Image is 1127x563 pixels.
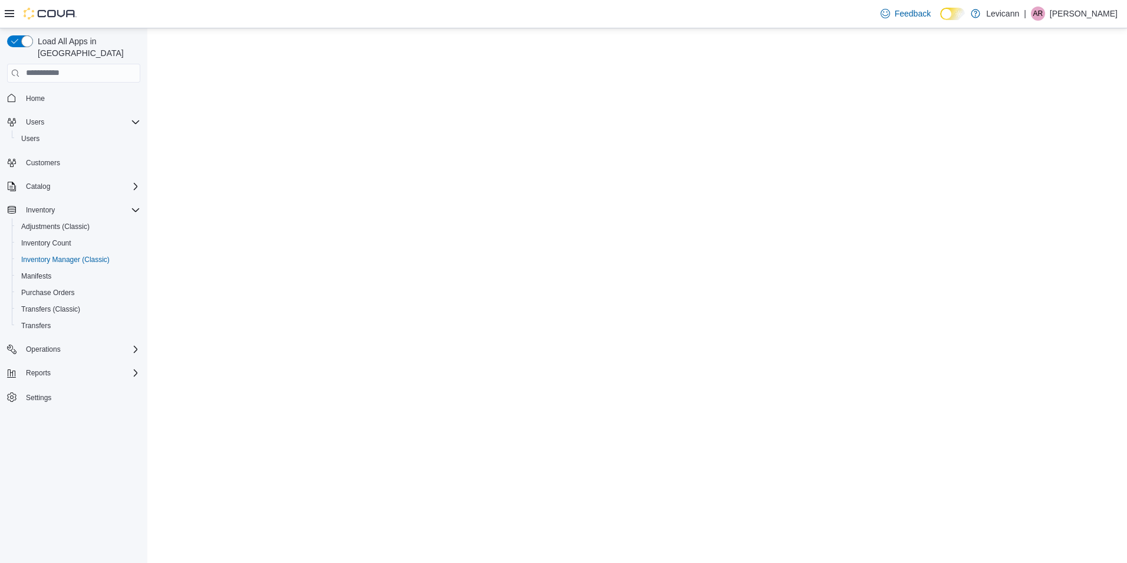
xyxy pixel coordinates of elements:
[21,179,140,194] span: Catalog
[12,317,145,334] button: Transfers
[1024,6,1026,21] p: |
[17,220,94,234] a: Adjustments (Classic)
[2,365,145,381] button: Reports
[21,179,55,194] button: Catalog
[17,253,114,267] a: Inventory Manager (Classic)
[17,302,140,316] span: Transfers (Classic)
[2,114,145,130] button: Users
[26,345,61,354] span: Operations
[21,155,140,170] span: Customers
[21,203,140,217] span: Inventory
[21,391,56,405] a: Settings
[21,115,140,129] span: Users
[21,134,39,143] span: Users
[26,393,51,402] span: Settings
[12,235,145,251] button: Inventory Count
[21,305,80,314] span: Transfers (Classic)
[12,284,145,301] button: Purchase Orders
[21,91,140,106] span: Home
[17,132,44,146] a: Users
[17,286,80,300] a: Purchase Orders
[21,342,65,356] button: Operations
[33,35,140,59] span: Load All Apps in [GEOGRAPHIC_DATA]
[12,218,145,235] button: Adjustments (Classic)
[17,236,76,250] a: Inventory Count
[24,8,77,19] img: Cova
[17,286,140,300] span: Purchase Orders
[21,203,60,217] button: Inventory
[21,366,140,380] span: Reports
[17,269,140,283] span: Manifests
[7,85,140,437] nav: Complex example
[876,2,935,25] a: Feedback
[940,8,965,20] input: Dark Mode
[21,238,71,248] span: Inventory Count
[940,20,941,21] span: Dark Mode
[26,158,60,168] span: Customers
[21,115,49,129] button: Users
[26,182,50,191] span: Catalog
[17,132,140,146] span: Users
[12,301,145,317] button: Transfers (Classic)
[21,222,90,231] span: Adjustments (Classic)
[21,156,65,170] a: Customers
[17,269,56,283] a: Manifests
[2,90,145,107] button: Home
[2,154,145,171] button: Customers
[17,319,140,333] span: Transfers
[17,253,140,267] span: Inventory Manager (Classic)
[12,251,145,268] button: Inventory Manager (Classic)
[21,271,51,281] span: Manifests
[21,91,50,106] a: Home
[21,342,140,356] span: Operations
[21,389,140,404] span: Settings
[12,268,145,284] button: Manifests
[26,368,51,378] span: Reports
[26,94,45,103] span: Home
[21,366,55,380] button: Reports
[17,302,85,316] a: Transfers (Classic)
[2,178,145,195] button: Catalog
[17,319,55,333] a: Transfers
[2,341,145,358] button: Operations
[2,202,145,218] button: Inventory
[895,8,931,19] span: Feedback
[2,388,145,405] button: Settings
[986,6,1019,21] p: Levicann
[1033,6,1043,21] span: AR
[26,205,55,215] span: Inventory
[1031,6,1045,21] div: Adam Rouselle
[17,236,140,250] span: Inventory Count
[21,321,51,330] span: Transfers
[21,255,110,264] span: Inventory Manager (Classic)
[17,220,140,234] span: Adjustments (Classic)
[26,117,44,127] span: Users
[21,288,75,297] span: Purchase Orders
[1050,6,1118,21] p: [PERSON_NAME]
[12,130,145,147] button: Users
